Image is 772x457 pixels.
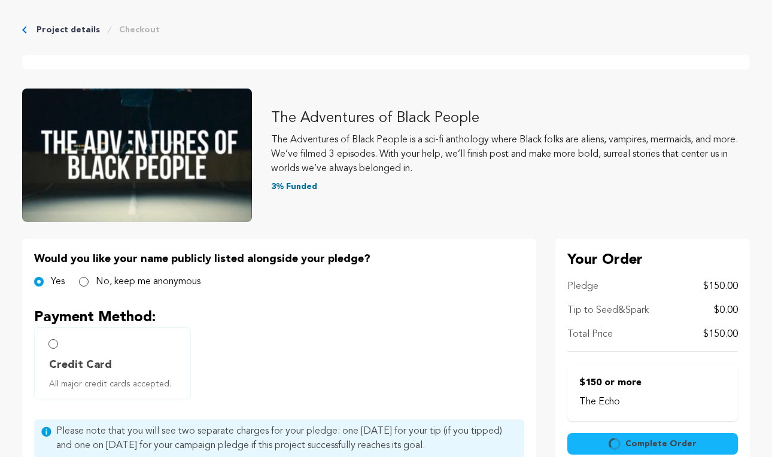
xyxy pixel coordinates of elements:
p: The Adventures of Black People is a sci-fi anthology where Black folks are aliens, vampires, merm... [271,133,750,176]
span: All major credit cards accepted. [49,378,181,390]
a: Checkout [119,24,160,36]
p: Total Price [567,327,613,342]
div: Breadcrumb [22,24,750,36]
p: The Echo [579,395,726,409]
a: Project details [37,24,100,36]
p: 3% Funded [271,181,750,193]
img: The Adventures of Black People image [22,89,252,222]
p: The Adventures of Black People [271,109,750,128]
p: Payment Method: [34,308,524,327]
p: $0.00 [714,303,738,318]
p: Pledge [567,279,598,294]
span: Complete Order [625,438,697,450]
label: Yes [51,275,65,289]
label: No, keep me anonymous [96,275,200,289]
p: Tip to Seed&Spark [567,303,649,318]
p: $150.00 [703,279,738,294]
p: $150.00 [703,327,738,342]
p: $150 or more [579,376,726,390]
span: Credit Card [49,357,112,373]
p: Would you like your name publicly listed alongside your pledge? [34,251,524,267]
p: Your Order [567,251,738,270]
button: Complete Order [567,433,738,455]
span: Please note that you will see two separate charges for your pledge: one [DATE] for your tip (if y... [56,424,517,453]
